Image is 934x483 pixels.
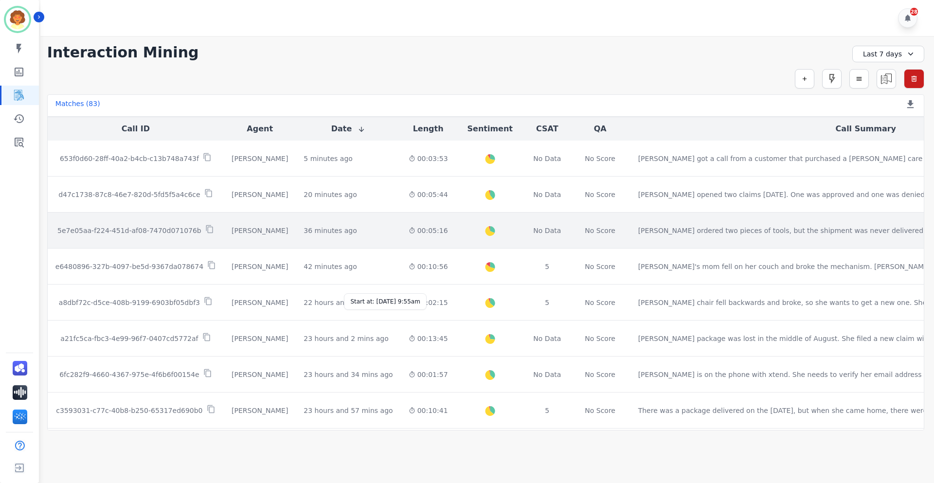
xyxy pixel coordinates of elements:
[304,190,357,199] div: 20 minutes ago
[585,298,615,307] div: No Score
[304,370,393,379] div: 23 hours and 34 mins ago
[467,123,513,135] button: Sentiment
[409,262,448,271] div: 00:10:56
[55,99,100,112] div: Matches ( 83 )
[58,190,200,199] p: d47c1738-87c8-46e7-820d-5fd5f5a4c6ce
[6,8,29,31] img: Bordered avatar
[331,123,366,135] button: Date
[409,406,448,415] div: 00:10:41
[304,298,393,307] div: 22 hours and 39 mins ago
[536,123,558,135] button: CSAT
[47,44,199,61] h1: Interaction Mining
[532,226,562,235] div: No Data
[304,262,357,271] div: 42 minutes ago
[122,123,150,135] button: Call ID
[55,262,203,271] p: e6480896-327b-4097-be5d-9367da078674
[232,298,288,307] div: [PERSON_NAME]
[56,406,202,415] p: c3593031-c77c-40b8-b250-65317ed690b0
[409,226,448,235] div: 00:05:16
[585,406,615,415] div: No Score
[413,123,444,135] button: Length
[59,370,199,379] p: 6fc282f9-4660-4367-975e-4f6b6f00154e
[57,226,201,235] p: 5e7e05aa-f224-451d-af08-7470d071076b
[409,190,448,199] div: 00:05:44
[232,406,288,415] div: [PERSON_NAME]
[532,370,562,379] div: No Data
[304,154,353,163] div: 5 minutes ago
[532,262,562,271] div: 5
[585,154,615,163] div: No Score
[304,406,393,415] div: 23 hours and 57 mins ago
[409,298,448,307] div: 00:02:15
[59,298,200,307] p: a8dbf72c-d5ce-408b-9199-6903bf05dbf3
[585,262,615,271] div: No Score
[585,370,615,379] div: No Score
[304,226,357,235] div: 36 minutes ago
[585,190,615,199] div: No Score
[585,334,615,343] div: No Score
[532,154,562,163] div: No Data
[409,334,448,343] div: 00:13:45
[304,334,388,343] div: 23 hours and 2 mins ago
[60,334,198,343] p: a21fc5ca-fbc3-4e99-96f7-0407cd5772af
[585,226,615,235] div: No Score
[409,370,448,379] div: 00:01:57
[247,123,273,135] button: Agent
[532,406,562,415] div: 5
[532,190,562,199] div: No Data
[232,262,288,271] div: [PERSON_NAME]
[852,46,924,62] div: Last 7 days
[350,298,420,305] div: Start at: [DATE] 9:55am
[910,8,918,16] div: 28
[594,123,607,135] button: QA
[232,190,288,199] div: [PERSON_NAME]
[409,154,448,163] div: 00:03:53
[232,226,288,235] div: [PERSON_NAME]
[232,154,288,163] div: [PERSON_NAME]
[532,298,562,307] div: 5
[532,334,562,343] div: No Data
[60,154,199,163] p: 653f0d60-28ff-40a2-b4cb-c13b748a743f
[232,334,288,343] div: [PERSON_NAME]
[836,123,896,135] button: Call Summary
[232,370,288,379] div: [PERSON_NAME]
